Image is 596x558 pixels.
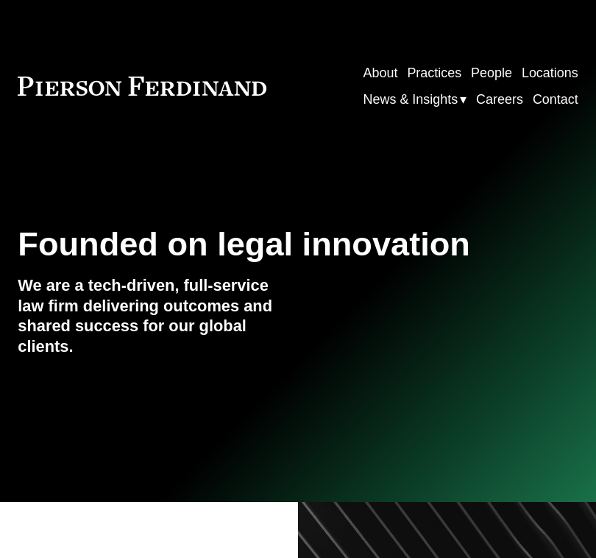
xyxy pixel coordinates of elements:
[363,88,458,111] span: News & Insights
[363,86,467,113] a: folder dropdown
[471,60,512,86] a: People
[407,60,461,86] a: Practices
[363,60,398,86] a: About
[476,86,523,113] a: Careers
[18,275,298,357] h4: We are a tech-driven, full-service law firm delivering outcomes and shared success for our global...
[522,60,578,86] a: Locations
[18,225,485,264] h1: Founded on legal innovation
[533,86,578,113] a: Contact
